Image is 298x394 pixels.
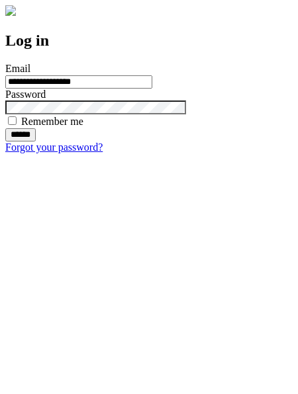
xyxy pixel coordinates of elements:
a: Forgot your password? [5,141,103,153]
h2: Log in [5,32,293,50]
label: Remember me [21,116,83,127]
label: Password [5,89,46,100]
img: logo-4e3dc11c47720685a147b03b5a06dd966a58ff35d612b21f08c02c0306f2b779.png [5,5,16,16]
label: Email [5,63,30,74]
